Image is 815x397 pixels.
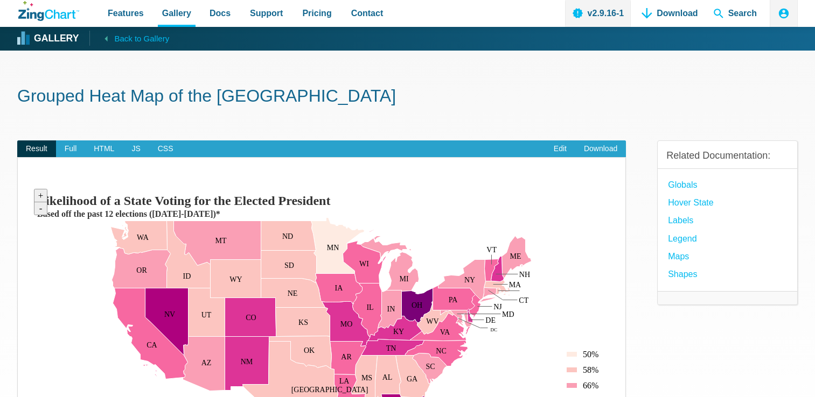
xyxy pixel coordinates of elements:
[34,34,79,44] strong: Gallery
[668,178,697,192] a: globals
[545,140,575,158] a: Edit
[668,195,713,210] a: hover state
[114,32,169,46] span: Back to Gallery
[351,6,384,20] span: Contact
[17,140,56,158] span: Result
[575,140,626,158] a: Download
[668,213,693,228] a: Labels
[162,6,191,20] span: Gallery
[210,6,231,20] span: Docs
[108,6,144,20] span: Features
[18,31,79,47] a: Gallery
[56,140,86,158] span: Full
[668,267,697,281] a: Shapes
[302,6,331,20] span: Pricing
[123,140,149,158] span: JS
[85,140,123,158] span: HTML
[666,150,789,162] h3: Related Documentation:
[18,1,79,21] a: ZingChart Logo. Click to return to the homepage
[149,140,182,158] span: CSS
[668,249,689,264] a: Maps
[668,231,696,246] a: Legend
[250,6,283,20] span: Support
[17,85,798,109] h1: Grouped Heat Map of the [GEOGRAPHIC_DATA]
[89,31,169,46] a: Back to Gallery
